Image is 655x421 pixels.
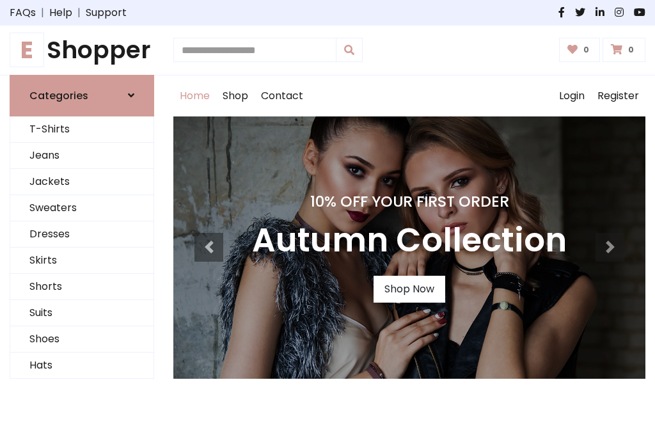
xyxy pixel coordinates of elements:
a: Hats [10,353,154,379]
a: Shop Now [374,276,445,303]
a: Shorts [10,274,154,300]
a: Login [553,75,591,116]
a: Suits [10,300,154,326]
a: Categories [10,75,154,116]
a: Sweaters [10,195,154,221]
a: Dresses [10,221,154,248]
a: 0 [559,38,601,62]
a: Shop [216,75,255,116]
span: 0 [580,44,592,56]
a: Jeans [10,143,154,169]
h6: Categories [29,90,88,102]
span: E [10,33,44,67]
a: Jackets [10,169,154,195]
a: 0 [603,38,645,62]
a: Support [86,5,127,20]
h3: Autumn Collection [252,221,567,260]
h1: Shopper [10,36,154,65]
h4: 10% Off Your First Order [252,193,567,210]
span: 0 [625,44,637,56]
a: Contact [255,75,310,116]
span: | [36,5,49,20]
a: Register [591,75,645,116]
a: T-Shirts [10,116,154,143]
a: FAQs [10,5,36,20]
a: EShopper [10,36,154,65]
a: Help [49,5,72,20]
span: | [72,5,86,20]
a: Skirts [10,248,154,274]
a: Home [173,75,216,116]
a: Shoes [10,326,154,353]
